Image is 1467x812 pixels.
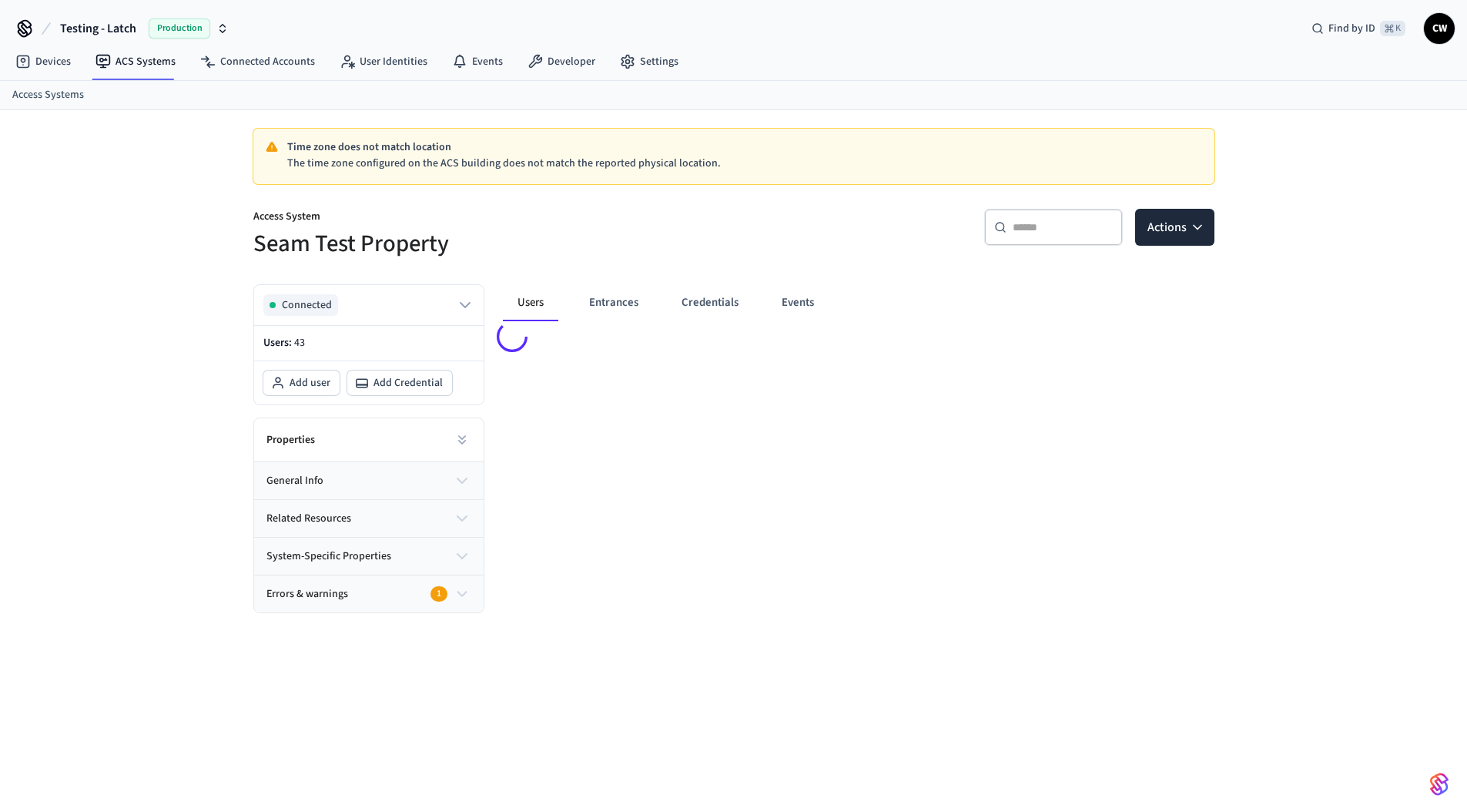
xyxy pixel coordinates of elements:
[577,284,651,321] button: Entrances
[254,575,484,612] button: Errors & warnings1
[515,48,608,75] a: Developer
[254,538,484,575] button: system-specific properties
[294,335,305,351] span: 43
[60,19,136,38] span: Testing - Latch
[287,139,1202,156] p: Time zone does not match location
[149,18,210,39] span: Production
[327,48,440,75] a: User Identities
[503,284,558,321] button: Users
[254,500,484,537] button: related resources
[1430,772,1449,797] img: SeamLogoGradient.69752ec5.svg
[83,48,188,75] a: ACS Systems
[254,462,484,499] button: general info
[1424,13,1455,44] button: CW
[769,284,826,321] button: Events
[266,432,315,448] h2: Properties
[1135,209,1214,246] button: Actions
[3,48,83,75] a: Devices
[373,375,443,391] span: Add Credential
[608,48,691,75] a: Settings
[266,549,391,565] span: system-specific properties
[669,284,751,321] button: Credentials
[12,87,84,103] a: Access Systems
[266,586,348,602] span: Errors & warnings
[430,586,447,602] div: 1
[263,335,474,351] p: Users:
[440,48,515,75] a: Events
[263,294,474,316] button: Connected
[290,375,330,391] span: Add user
[287,156,1202,172] p: The time zone configured on the ACS building does not match the reported physical location.
[253,209,725,228] p: Access System
[266,473,323,489] span: general info
[266,511,351,527] span: related resources
[1299,15,1418,42] div: Find by ID⌘ K
[347,371,452,395] button: Add Credential
[188,48,327,75] a: Connected Accounts
[282,297,332,313] span: Connected
[1425,15,1453,42] span: CW
[263,371,340,395] button: Add user
[1328,21,1375,36] span: Find by ID
[253,228,725,260] h5: Seam Test Property
[1380,21,1405,36] span: ⌘ K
